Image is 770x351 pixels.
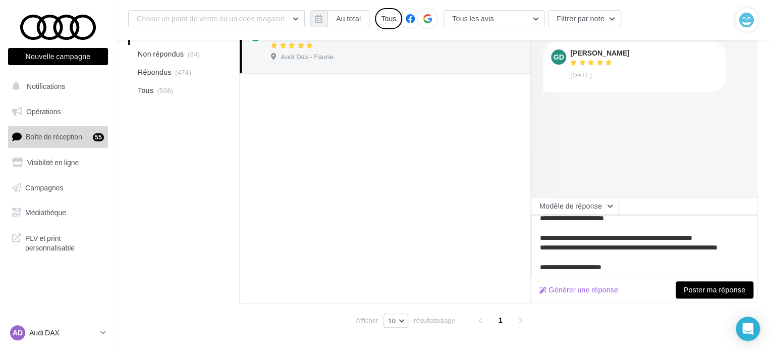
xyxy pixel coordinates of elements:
button: Choisir un point de vente ou un code magasin [128,10,305,27]
button: Modèle de réponse [531,197,619,215]
span: Visibilité en ligne [27,158,79,167]
span: (508) [157,86,173,94]
span: Audi Dax - Faurie [281,53,334,62]
span: Répondus [138,67,172,77]
button: Poster ma réponse [676,281,753,298]
span: gd [554,52,564,62]
span: Tous les avis [452,14,494,23]
span: Boîte de réception [26,132,82,141]
span: PLV et print personnalisable [25,231,104,253]
button: Générer une réponse [535,284,622,296]
span: 1 [492,312,509,328]
span: [DATE] [570,71,592,80]
a: PLV et print personnalisable [6,227,110,257]
div: Open Intercom Messenger [736,317,760,341]
button: Au total [310,10,369,27]
button: Au total [327,10,369,27]
a: Médiathèque [6,202,110,223]
span: Médiathèque [25,208,66,217]
span: Non répondus [138,49,184,59]
span: résultats/page [414,316,455,325]
div: [PERSON_NAME] [570,49,629,57]
span: Campagnes [25,183,64,191]
span: AD [13,328,23,338]
button: 10 [383,314,408,328]
div: Tous [375,8,402,29]
div: 55 [93,133,104,141]
a: Boîte de réception55 [6,126,110,147]
button: Tous les avis [444,10,544,27]
a: Visibilité en ligne [6,152,110,173]
span: Choisir un point de vente ou un code magasin [137,14,285,23]
span: (474) [175,68,191,76]
button: Notifications [6,76,106,97]
button: Filtrer par note [548,10,621,27]
span: Afficher [356,316,378,325]
a: Campagnes [6,177,110,198]
span: (34) [188,50,200,58]
button: Nouvelle campagne [8,48,108,65]
span: 10 [388,317,396,325]
a: Opérations [6,101,110,122]
span: Opérations [26,107,61,116]
a: AD Audi DAX [8,323,108,342]
span: Tous [138,85,153,95]
p: Audi DAX [29,328,96,338]
span: Notifications [27,82,65,90]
